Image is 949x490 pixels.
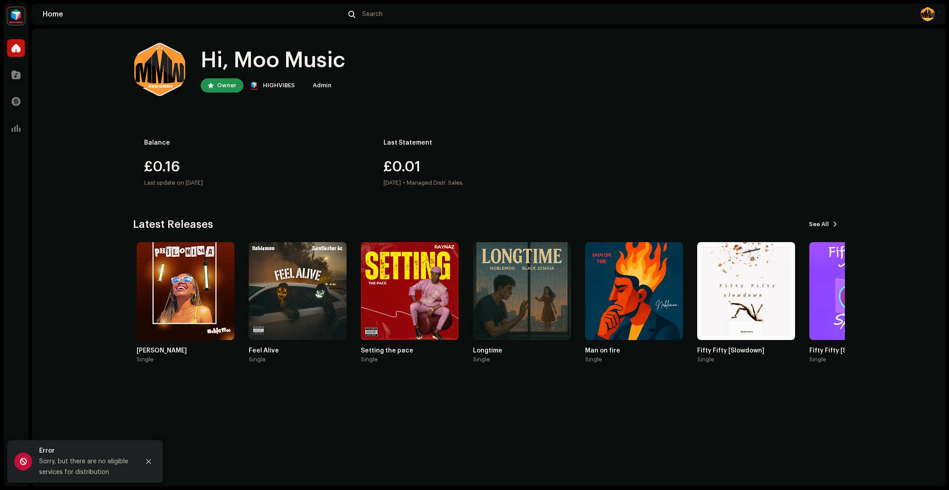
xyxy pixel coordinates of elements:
[313,80,331,91] div: Admin
[809,347,907,354] div: Fifty Fifty [Speedup]
[809,356,826,363] div: Single
[263,80,295,91] div: HIGHVIBES
[137,242,234,340] img: 792507c7-9c9b-45f3-9d4a-40a65cddd4fa
[144,178,355,188] div: Last update on [DATE]
[697,347,795,354] div: Fifty Fifty [Slowdown]
[697,356,714,363] div: Single
[140,453,157,470] button: Close
[7,7,25,25] img: feab3aad-9b62-475c-8caf-26f15a9573ee
[361,347,459,354] div: Setting the pace
[249,80,259,91] img: feab3aad-9b62-475c-8caf-26f15a9573ee
[39,445,133,456] div: Error
[809,215,829,233] span: See All
[585,347,683,354] div: Man on fire
[201,46,345,75] div: Hi, Moo Music
[39,456,133,478] div: Sorry, but there are no eligible services for distribution
[921,7,935,21] img: 9b093aef-a43a-421f-a4b1-7788ca1070fc
[249,242,347,340] img: 2f054cd2-2b0f-4936-8bd9-eb325d8bd1ac
[384,139,594,146] div: Last Statement
[585,356,602,363] div: Single
[133,132,366,196] re-o-card-value: Balance
[217,80,236,91] div: Owner
[133,217,213,231] h3: Latest Releases
[372,132,605,196] re-o-card-value: Last Statement
[407,178,463,188] div: Managed Distr. Sales
[473,347,571,354] div: Longtime
[697,242,795,340] img: acec0b8a-1163-4a76-81fa-a26a1c964612
[361,356,378,363] div: Single
[133,43,186,96] img: 9b093aef-a43a-421f-a4b1-7788ca1070fc
[384,178,401,188] div: [DATE]
[249,347,347,354] div: Feel Alive
[403,178,405,188] div: •
[362,11,383,18] span: Search
[137,356,153,363] div: Single
[144,139,355,146] div: Balance
[809,242,907,340] img: 612e498f-0ad3-4ba7-9724-df66da78529b
[249,356,266,363] div: Single
[802,217,845,231] button: See All
[361,242,459,340] img: adb2c7ec-16a5-469e-ad17-9804dcb17e6b
[473,356,490,363] div: Single
[43,11,338,18] div: Home
[473,242,571,340] img: 1ce635d4-793e-4820-a209-be047c7cfb19
[585,242,683,340] img: 5290b2a3-da17-4aae-bbd0-aa57a2d171e2
[137,347,234,354] div: [PERSON_NAME]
